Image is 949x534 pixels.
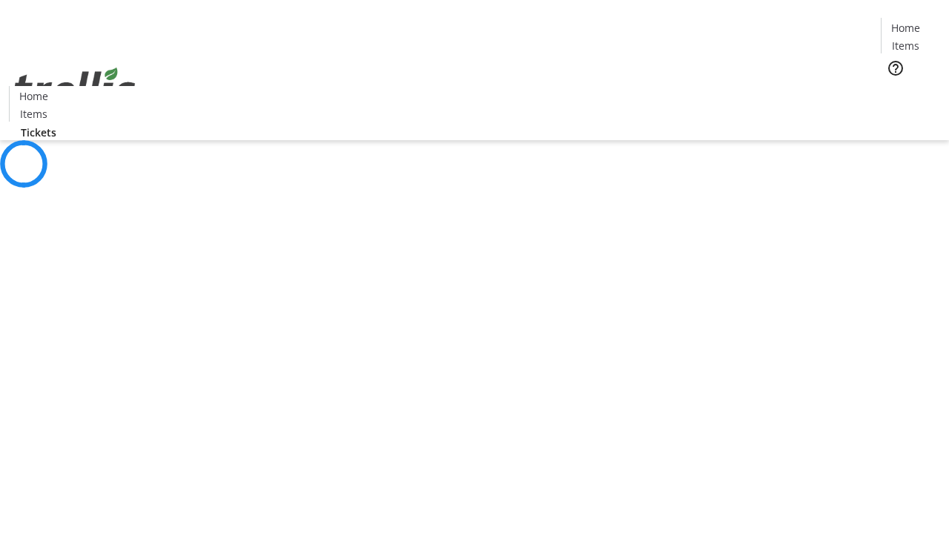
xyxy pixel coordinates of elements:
button: Help [881,53,910,83]
a: Home [10,88,57,104]
a: Home [882,20,929,36]
span: Home [19,88,48,104]
a: Items [882,38,929,53]
span: Tickets [21,125,56,140]
a: Items [10,106,57,122]
a: Tickets [881,86,940,102]
span: Items [20,106,47,122]
a: Tickets [9,125,68,140]
span: Items [892,38,919,53]
img: Orient E2E Organization LBPsVWhAVV's Logo [9,51,141,125]
span: Home [891,20,920,36]
span: Tickets [893,86,928,102]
